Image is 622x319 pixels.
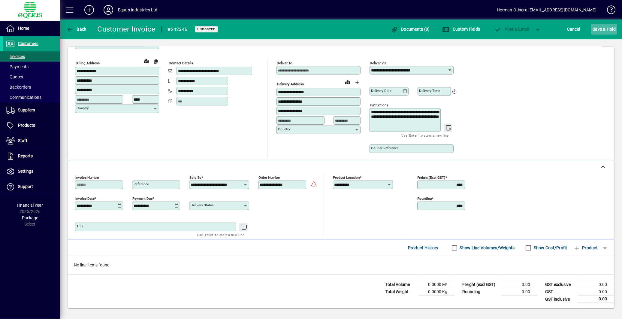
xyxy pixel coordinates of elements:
[497,5,596,15] div: Herman Otineru [EMAIL_ADDRESS][DOMAIN_NAME]
[141,56,151,66] a: View on map
[6,64,29,69] span: Payments
[406,242,441,253] button: Product History
[65,24,88,35] button: Back
[382,288,418,296] td: Total Weight
[3,164,60,179] a: Settings
[333,175,360,180] mat-label: Product location
[570,242,601,253] button: Product
[501,288,537,296] td: 0.00
[6,74,23,79] span: Quotes
[566,24,582,35] button: Cancel
[3,21,60,36] a: Home
[22,215,38,220] span: Package
[370,61,386,65] mat-label: Deliver via
[151,56,161,66] button: Copy to Delivery address
[277,61,292,65] mat-label: Deliver To
[578,281,614,288] td: 0.00
[18,123,35,128] span: Products
[371,146,399,150] mat-label: Courier Reference
[18,26,29,31] span: Home
[3,133,60,148] a: Staff
[18,184,33,189] span: Support
[602,1,614,21] a: Knowledge Base
[118,5,158,15] div: Equus Industries Ltd
[418,288,454,296] td: 0.0000 Kg
[459,288,501,296] td: Rounding
[567,24,580,34] span: Cancel
[75,196,95,201] mat-label: Invoice date
[391,27,430,32] span: Documents (0)
[459,281,501,288] td: Freight (excl GST)
[99,5,118,15] button: Profile
[18,153,33,158] span: Reports
[134,182,149,186] mat-label: Reference
[3,62,60,72] a: Payments
[98,24,155,34] div: Customer Invoice
[542,281,578,288] td: GST exclusive
[494,27,529,32] span: ost & Email
[418,196,432,201] mat-label: Rounding
[6,85,31,90] span: Backorders
[389,24,431,35] button: Documents (0)
[75,175,99,180] mat-label: Invoice number
[60,24,93,35] app-page-header-button: Back
[278,127,290,131] mat-label: Country
[6,95,41,100] span: Communications
[3,51,60,62] a: Invoices
[501,281,537,288] td: 0.00
[132,196,152,201] mat-label: Payment due
[573,243,598,253] span: Product
[68,256,614,274] div: No line items found
[80,5,99,15] button: Add
[3,82,60,92] a: Backorders
[343,77,352,87] a: View on map
[66,27,86,32] span: Back
[77,106,89,110] mat-label: Country
[459,245,515,251] label: Show Line Volumes/Weights
[6,54,25,59] span: Invoices
[533,245,567,251] label: Show Cost/Profit
[591,24,617,35] button: Save & Hold
[197,231,244,238] mat-hint: Use 'Enter' to start a new line
[593,27,595,32] span: S
[370,103,388,107] mat-label: Instructions
[382,281,418,288] td: Total Volume
[3,118,60,133] a: Products
[578,288,614,296] td: 0.00
[189,175,201,180] mat-label: Sold by
[593,24,616,34] span: ave & Hold
[408,243,439,253] span: Product History
[542,296,578,303] td: GST inclusive
[3,149,60,164] a: Reports
[18,108,35,112] span: Suppliers
[3,72,60,82] a: Quotes
[18,138,27,143] span: Staff
[418,281,454,288] td: 0.0000 M³
[77,224,83,228] mat-label: Title
[3,179,60,194] a: Support
[542,288,578,296] td: GST
[442,27,480,32] span: Custom Fields
[3,92,60,102] a: Communications
[441,24,482,35] button: Custom Fields
[578,296,614,303] td: 0.00
[168,25,188,34] div: #242345
[352,77,362,87] button: Choose address
[419,89,440,93] mat-label: Delivery time
[258,175,280,180] mat-label: Order number
[505,27,507,32] span: P
[418,175,445,180] mat-label: Freight (excl GST)
[3,103,60,118] a: Suppliers
[197,27,216,31] span: Unposted
[491,24,532,35] button: Post & Email
[18,41,38,46] span: Customers
[17,203,43,208] span: Financial Year
[402,132,449,139] mat-hint: Use 'Enter' to start a new line
[191,203,214,207] mat-label: Delivery status
[371,89,391,93] mat-label: Delivery date
[18,169,33,174] span: Settings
